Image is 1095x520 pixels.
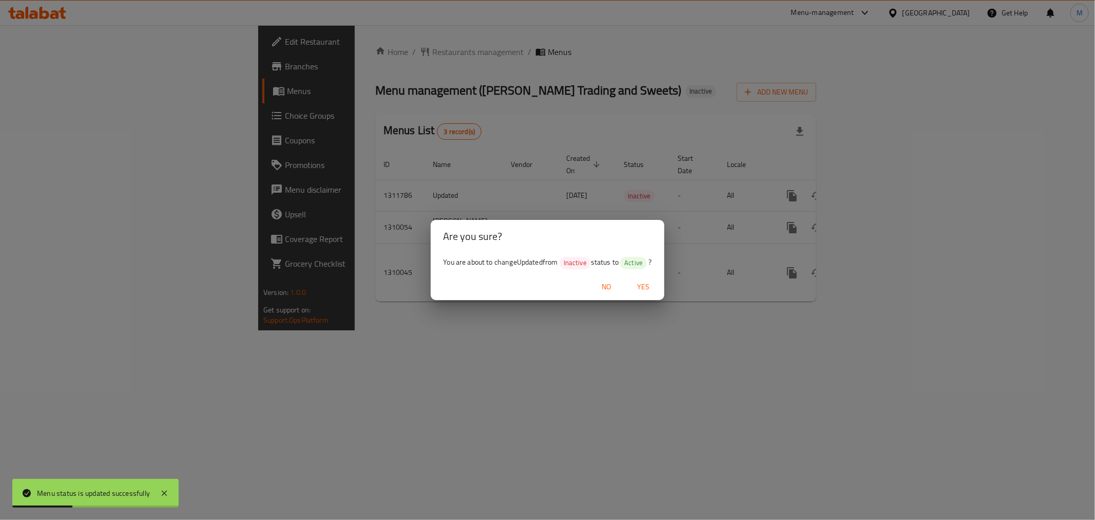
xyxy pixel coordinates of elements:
[620,257,647,269] div: Active
[627,277,660,296] button: Yes
[594,281,619,293] span: No
[443,255,651,269] span: You are about to change Updated from status to ?
[443,228,651,245] h2: Are you sure?
[590,277,623,296] button: No
[631,281,656,293] span: Yes
[620,258,647,268] span: Active
[560,257,591,269] div: Inactive
[560,258,591,268] span: Inactive
[37,488,150,499] div: Menu status is updated successfully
